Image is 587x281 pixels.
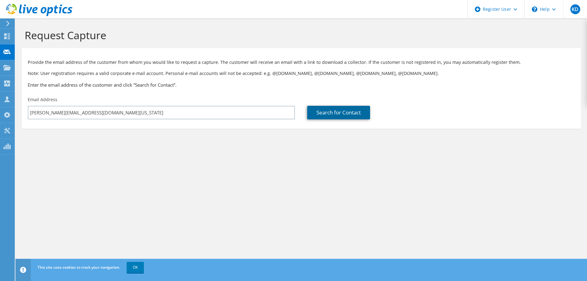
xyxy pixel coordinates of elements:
[127,262,144,273] a: OK
[28,97,57,103] label: Email Address
[25,29,575,42] h1: Request Capture
[532,6,537,12] svg: \n
[28,81,575,88] h3: Enter the email address of the customer and click “Search for Contact”.
[307,106,370,119] a: Search for Contact
[28,59,575,66] p: Provide the email address of the customer from whom you would like to request a capture. The cust...
[38,265,120,270] span: This site uses cookies to track your navigation.
[28,70,575,77] p: Note: User registration requires a valid corporate e-mail account. Personal e-mail accounts will ...
[570,4,580,14] span: KD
